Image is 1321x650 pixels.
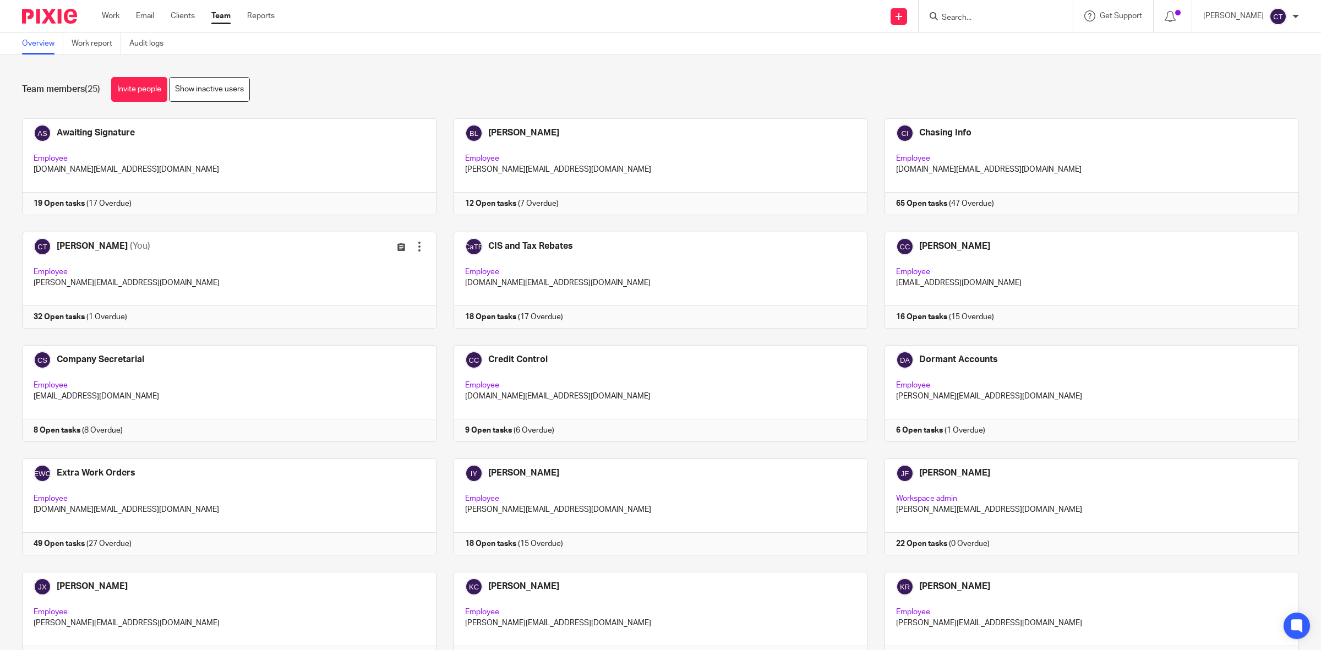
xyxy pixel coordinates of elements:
p: [PERSON_NAME] [1203,10,1264,21]
input: Search [941,13,1040,23]
a: Team [211,10,231,21]
a: Invite people [111,77,167,102]
span: (25) [85,85,100,94]
a: Work report [72,33,121,54]
a: Email [136,10,154,21]
a: Work [102,10,119,21]
a: Show inactive users [169,77,250,102]
h1: Team members [22,84,100,95]
a: Reports [247,10,275,21]
span: Get Support [1100,12,1142,20]
a: Audit logs [129,33,172,54]
a: Clients [171,10,195,21]
img: Pixie [22,9,77,24]
a: Overview [22,33,63,54]
img: svg%3E [1269,8,1287,25]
